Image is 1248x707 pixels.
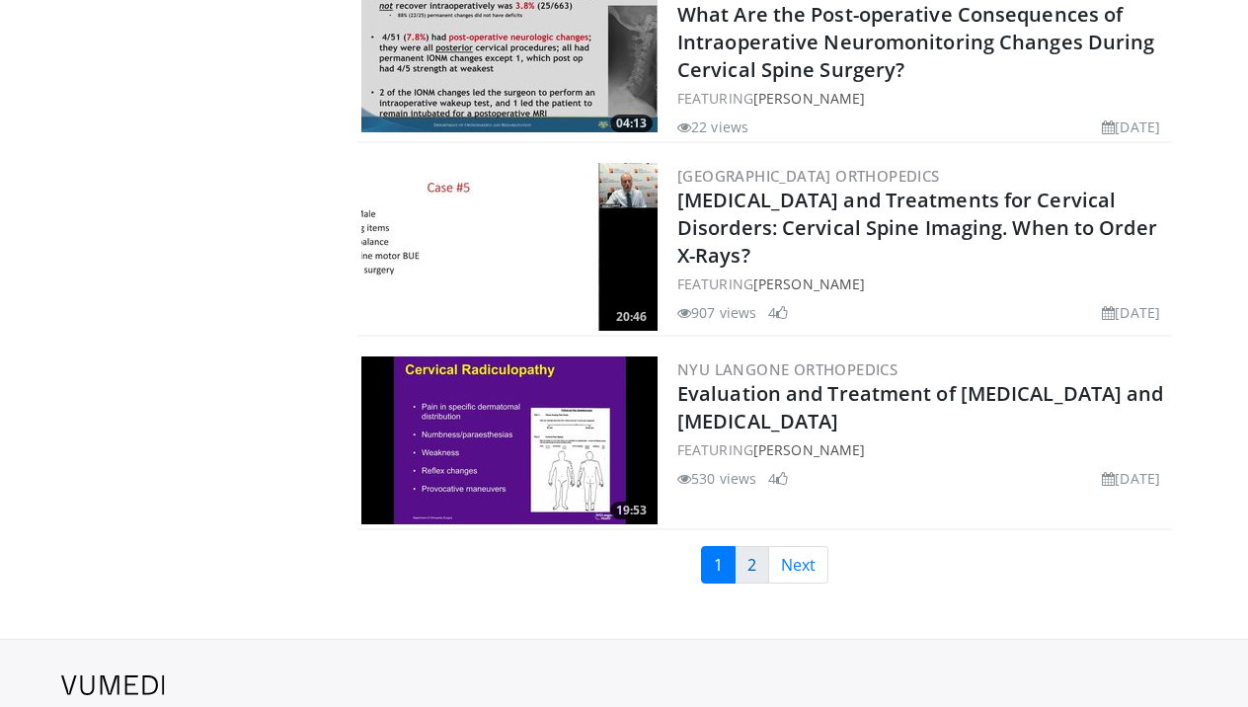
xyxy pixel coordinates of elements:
li: 530 views [677,468,756,489]
a: Next [768,546,828,584]
a: [MEDICAL_DATA] and Treatments for Cervical Disorders: Cervical Spine Imaging. When to Order X-Rays? [677,187,1157,269]
nav: Search results pages [357,546,1172,584]
li: [DATE] [1102,468,1160,489]
a: [PERSON_NAME] [753,440,865,459]
a: NYU Langone Orthopedics [677,359,897,379]
li: [DATE] [1102,302,1160,323]
li: 22 views [677,117,748,137]
img: a2277000-37a8-472a-9aa6-759afef81bae.300x170_q85_crop-smart_upscale.jpg [361,163,658,331]
li: 4 [768,302,788,323]
div: FEATURING [677,439,1168,460]
a: [PERSON_NAME] [753,275,865,293]
li: 4 [768,468,788,489]
li: 907 views [677,302,756,323]
span: 20:46 [610,308,653,326]
a: [GEOGRAPHIC_DATA] Orthopedics [677,166,940,186]
a: [PERSON_NAME] [753,89,865,108]
span: 19:53 [610,502,653,519]
a: What Are the Post-operative Consequences of Intraoperative Neuromonitoring Changes During Cervica... [677,1,1155,83]
div: FEATURING [677,88,1168,109]
span: 04:13 [610,115,653,132]
img: VuMedi Logo [61,675,165,695]
a: Evaluation and Treatment of [MEDICAL_DATA] and [MEDICAL_DATA] [677,380,1164,434]
a: 2 [735,546,769,584]
img: 95c37abb-f466-4bee-a753-8af5bb999dd2.300x170_q85_crop-smart_upscale.jpg [361,356,658,524]
div: FEATURING [677,274,1168,294]
li: [DATE] [1102,117,1160,137]
a: 19:53 [361,356,658,524]
a: 20:46 [361,163,658,331]
a: 1 [701,546,736,584]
